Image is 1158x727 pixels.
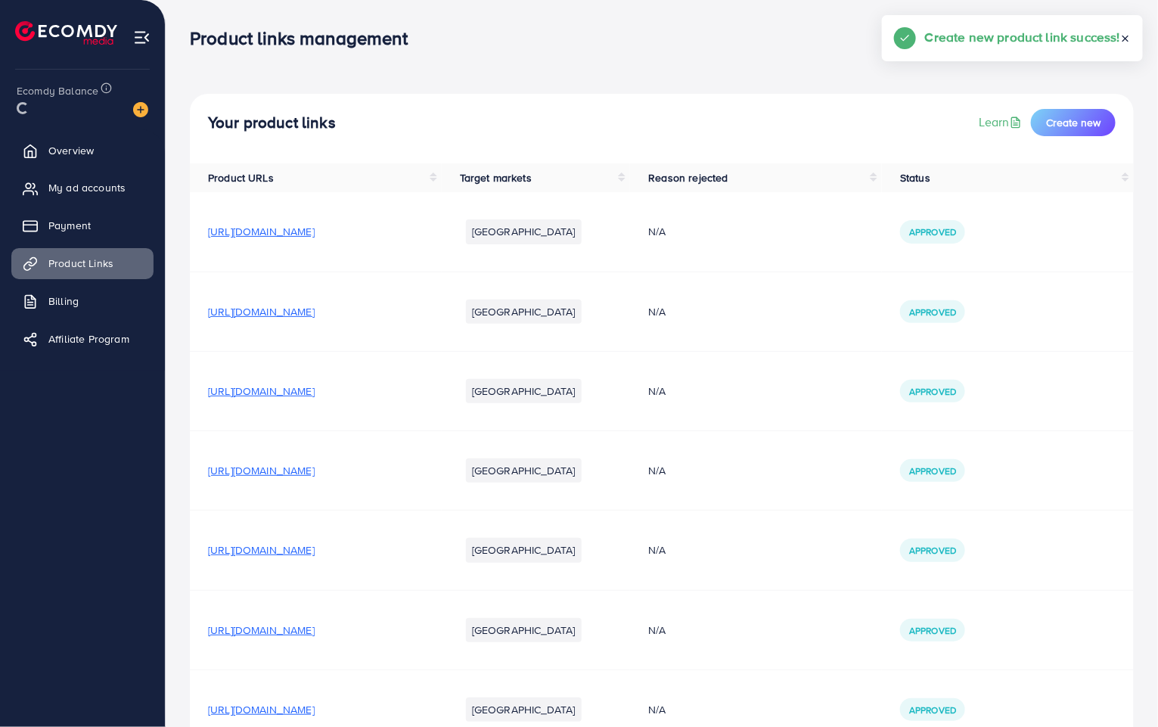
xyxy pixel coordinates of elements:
[466,618,582,642] li: [GEOGRAPHIC_DATA]
[648,463,666,478] span: N/A
[466,219,582,244] li: [GEOGRAPHIC_DATA]
[648,304,666,319] span: N/A
[17,83,98,98] span: Ecomdy Balance
[11,135,154,166] a: Overview
[466,538,582,562] li: [GEOGRAPHIC_DATA]
[648,170,728,185] span: Reason rejected
[909,704,956,716] span: Approved
[208,170,274,185] span: Product URLs
[48,218,91,233] span: Payment
[1094,659,1147,716] iframe: Chat
[208,113,336,132] h4: Your product links
[466,458,582,483] li: [GEOGRAPHIC_DATA]
[909,464,956,477] span: Approved
[909,225,956,238] span: Approved
[909,624,956,637] span: Approved
[48,180,126,195] span: My ad accounts
[208,384,315,399] span: [URL][DOMAIN_NAME]
[909,544,956,557] span: Approved
[466,379,582,403] li: [GEOGRAPHIC_DATA]
[208,702,315,717] span: [URL][DOMAIN_NAME]
[133,29,151,46] img: menu
[909,306,956,318] span: Approved
[208,463,315,478] span: [URL][DOMAIN_NAME]
[208,623,315,638] span: [URL][DOMAIN_NAME]
[648,623,666,638] span: N/A
[466,697,582,722] li: [GEOGRAPHIC_DATA]
[909,385,956,398] span: Approved
[1031,109,1116,136] button: Create new
[208,224,315,239] span: [URL][DOMAIN_NAME]
[925,27,1120,47] h5: Create new product link success!
[208,304,315,319] span: [URL][DOMAIN_NAME]
[460,170,532,185] span: Target markets
[11,210,154,241] a: Payment
[208,542,315,558] span: [URL][DOMAIN_NAME]
[133,102,148,117] img: image
[900,170,930,185] span: Status
[11,248,154,278] a: Product Links
[1046,115,1101,130] span: Create new
[11,286,154,316] a: Billing
[648,224,666,239] span: N/A
[15,21,117,45] img: logo
[466,300,582,324] li: [GEOGRAPHIC_DATA]
[48,294,79,309] span: Billing
[979,113,1025,131] a: Learn
[48,331,129,346] span: Affiliate Program
[648,542,666,558] span: N/A
[190,27,420,49] h3: Product links management
[648,384,666,399] span: N/A
[48,256,113,271] span: Product Links
[11,172,154,203] a: My ad accounts
[11,324,154,354] a: Affiliate Program
[648,702,666,717] span: N/A
[48,143,94,158] span: Overview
